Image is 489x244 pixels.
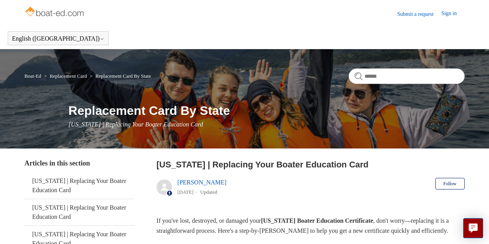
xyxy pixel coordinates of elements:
a: [US_STATE] | Replacing Your Boater Education Card [24,172,135,199]
h2: Massachusetts | Replacing Your Boater Education Card [157,158,465,171]
img: Boat-Ed Help Center home page [24,5,86,20]
p: If you've lost, destroyed, or damaged your , don't worry—replacing it is a straightforward proces... [157,216,465,235]
li: Boat-Ed [24,73,43,79]
time: 05/22/2024, 10:41 [177,189,194,195]
button: English ([GEOGRAPHIC_DATA]) [12,35,104,42]
button: Live chat [463,218,483,238]
li: Replacement Card By State [88,73,151,79]
a: Sign in [441,9,465,19]
a: [PERSON_NAME] [177,179,227,186]
button: Follow Article [435,178,465,189]
strong: [US_STATE] Boater Education Certificate [261,217,373,224]
span: Articles in this section [24,159,90,167]
a: Boat-Ed [24,73,41,79]
a: Replacement Card By State [95,73,151,79]
li: Replacement Card [43,73,88,79]
a: [US_STATE] | Replacing Your Boater Education Card [24,199,135,225]
input: Search [349,68,465,84]
h1: Replacement Card By State [68,101,465,120]
span: [US_STATE] | Replacing Your Boater Education Card [68,121,203,128]
a: Submit a request [397,10,441,18]
a: Replacement Card [49,73,87,79]
li: Updated [200,189,217,195]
